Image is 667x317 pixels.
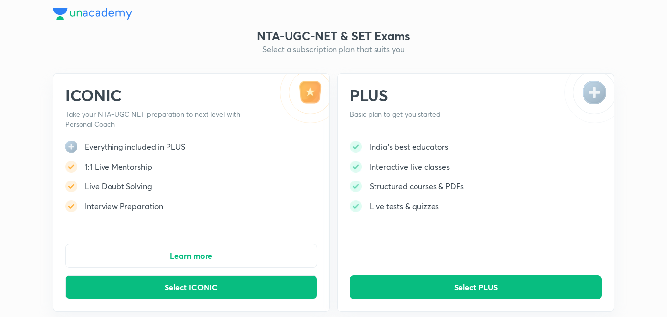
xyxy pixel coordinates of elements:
span: Learn more [170,251,212,261]
h3: NTA-UGC-NET & SET Exams [53,28,614,44]
img: - [350,141,362,153]
p: Basic plan to get you started [350,109,548,119]
img: - [350,200,362,212]
h5: Live Doubt Solving [85,181,152,192]
button: Select ICONIC [65,275,317,299]
img: - [65,161,77,173]
img: - [564,74,614,123]
p: Take your NTA-UGC NET preparation to next level with Personal Coach [65,109,263,129]
h5: 1:1 Live Mentorship [85,161,152,173]
h2: ICONIC [65,86,263,105]
img: Company Logo [53,8,132,20]
button: Select PLUS [350,275,602,299]
h5: India's best educators [370,141,448,153]
img: - [350,161,362,173]
span: Select PLUS [454,282,498,292]
img: - [350,181,362,192]
h5: Select a subscription plan that suits you [53,44,614,55]
img: - [65,181,77,192]
h5: Everything included in PLUS [85,141,185,153]
img: - [280,74,329,123]
img: - [65,200,77,212]
h2: PLUS [350,86,548,105]
h5: Interactive live classes [370,161,450,173]
h5: Structured courses & PDFs [370,181,464,192]
h5: Interview Preparation [85,200,163,212]
button: Learn more [65,244,317,268]
h5: Live tests & quizzes [370,200,439,212]
span: Select ICONIC [165,282,218,292]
